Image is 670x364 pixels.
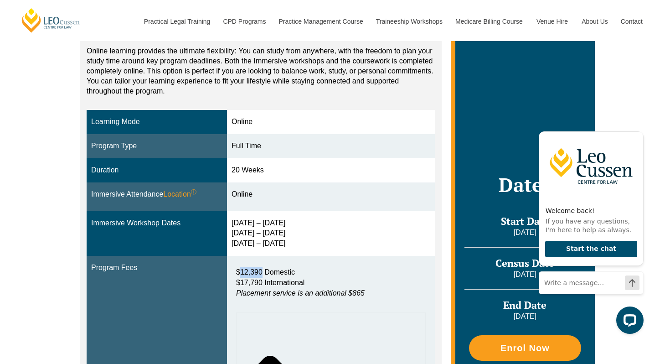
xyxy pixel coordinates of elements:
[87,46,435,96] p: Online learning provides the ultimate flexibility: You can study from anywhere, with the freedom ...
[469,335,581,361] a: Enrol Now
[163,189,196,200] span: Location
[464,228,586,238] p: [DATE]
[91,263,222,273] div: Program Fees
[137,2,216,41] a: Practical Legal Training
[236,289,365,297] em: Placement service is an additional $865
[272,2,369,41] a: Practice Management Course
[500,343,550,353] span: Enrol Now
[464,312,586,322] p: [DATE]
[530,2,575,41] a: Venue Hire
[21,7,81,33] a: [PERSON_NAME] Centre for Law
[448,2,530,41] a: Medicare Billing Course
[501,214,549,228] span: Start Date
[232,117,430,127] div: Online
[464,173,586,196] h2: Dates
[232,189,430,200] div: Online
[236,268,295,276] span: $12,390 Domestic
[91,141,222,151] div: Program Type
[369,2,448,41] a: Traineeship Workshops
[191,189,196,195] sup: ⓘ
[531,114,647,341] iframe: LiveChat chat widget
[464,270,586,280] p: [DATE]
[216,2,272,41] a: CPD Programs
[495,256,554,270] span: Census Date
[575,2,614,41] a: About Us
[614,2,649,41] a: Contact
[91,165,222,176] div: Duration
[91,117,222,127] div: Learning Mode
[232,141,430,151] div: Full Time
[232,165,430,176] div: 20 Weeks
[91,189,222,200] div: Immersive Attendance
[232,218,430,250] div: [DATE] – [DATE] [DATE] – [DATE] [DATE] – [DATE]
[503,298,546,312] span: End Date
[91,218,222,229] div: Immersive Workshop Dates
[236,279,304,286] span: $17,790 International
